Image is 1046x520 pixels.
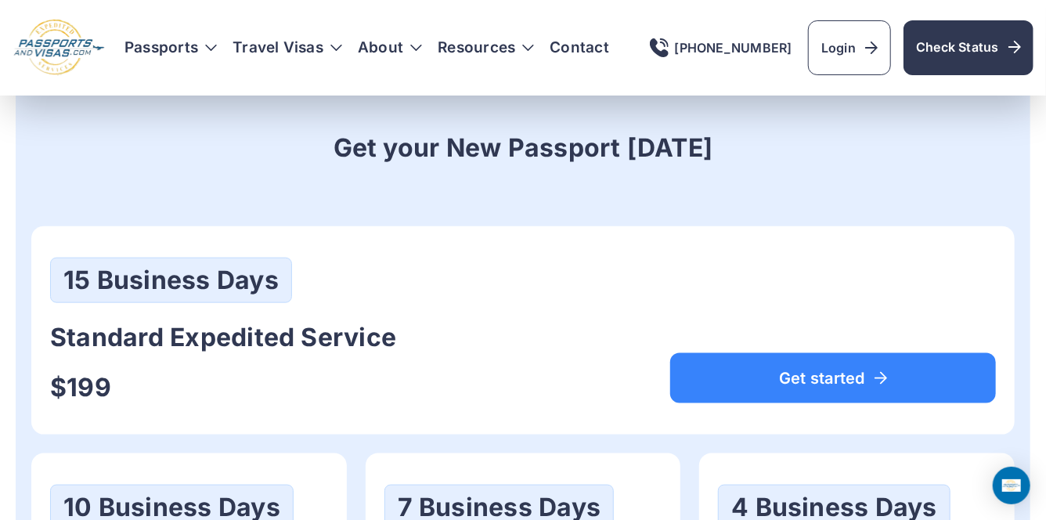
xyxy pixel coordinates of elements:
[233,40,342,56] h3: Travel Visas
[50,322,396,353] h3: Standard Expedited Service
[358,40,403,56] a: About
[63,265,279,295] span: 15 Business Days
[670,353,996,403] a: Get started
[50,372,111,403] span: $199
[808,20,891,75] a: Login
[993,467,1030,504] div: Open Intercom Messenger
[13,19,106,77] img: Logo
[916,38,1021,56] span: Check Status
[31,132,1015,164] h3: Get your New Passport [DATE]
[691,370,976,386] span: Get started
[821,38,878,57] span: Login
[650,38,792,57] a: [PHONE_NUMBER]
[904,20,1033,75] a: Check Status
[124,40,217,56] h3: Passports
[438,40,534,56] h3: Resources
[550,40,609,56] a: Contact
